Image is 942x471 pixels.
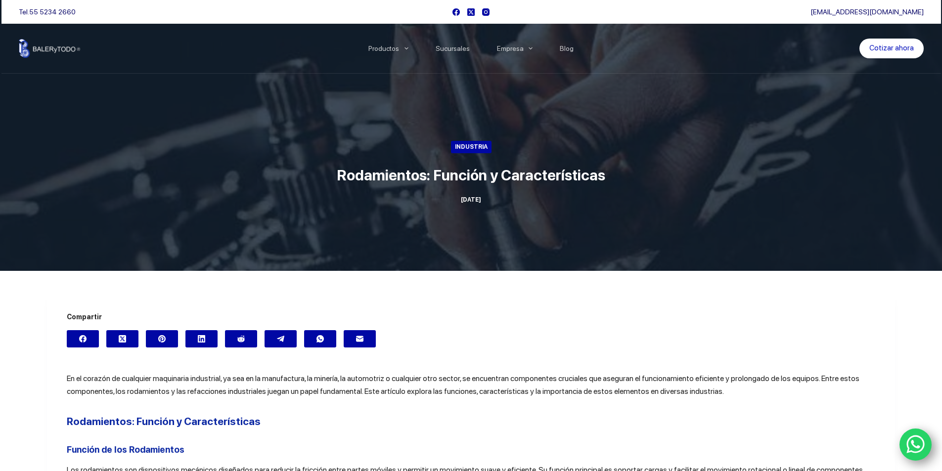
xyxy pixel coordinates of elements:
[67,372,875,398] p: En el corazón de cualquier maquinaria industrial, ya sea en la manufactura, la minería, la automo...
[899,428,932,461] a: WhatsApp
[304,330,336,347] a: WhatsApp
[67,330,99,347] a: Facebook
[19,39,81,58] img: Balerytodo
[19,8,76,16] span: Tel.
[467,8,475,16] a: X (Twitter)
[67,311,875,323] span: Compartir
[344,330,376,347] a: Correo electrónico
[146,330,178,347] a: Pinterest
[482,8,490,16] a: Instagram
[265,330,297,347] a: Telegram
[225,330,257,347] a: Reddit
[451,141,492,153] a: Industria
[29,8,76,16] a: 55 5234 2660
[286,164,657,186] h1: Rodamientos: Función y Características
[810,8,924,16] a: [EMAIL_ADDRESS][DOMAIN_NAME]
[67,443,875,456] h3: Función de los Rodamientos
[859,39,924,58] a: Cotizar ahora
[355,24,587,73] nav: Menu Principal
[106,330,138,347] a: X (Twitter)
[452,8,460,16] a: Facebook
[461,196,481,203] time: [DATE]
[185,330,218,347] a: LinkedIn
[67,414,875,429] h2: Rodamientos: Función y Características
